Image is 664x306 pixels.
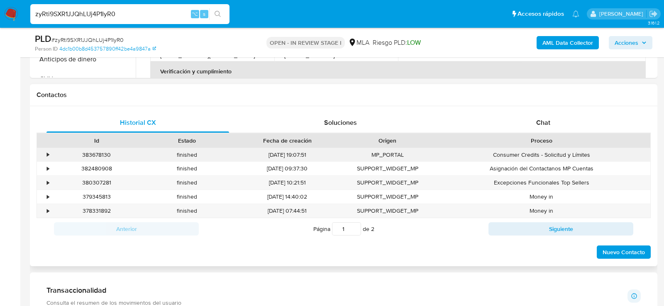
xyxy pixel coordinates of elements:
[203,10,205,18] span: s
[150,61,646,81] th: Verificación y cumplimiento
[51,176,142,189] div: 380307281
[439,136,644,145] div: Proceso
[615,36,638,49] span: Acciones
[142,190,232,204] div: finished
[59,45,156,53] a: 4dc1b00b8d453757890ff42be4a9847a
[47,179,49,187] div: •
[35,32,51,45] b: PLD
[51,36,124,44] span: # zyRti9SXR1JJQhLUj4P1IyR0
[120,118,156,127] span: Historial CX
[192,10,198,18] span: ⌥
[648,19,660,26] span: 3.161.2
[37,91,651,99] h1: Contactos
[266,37,345,49] p: OPEN - IN REVIEW STAGE I
[371,225,374,233] span: 2
[488,222,633,236] button: Siguiente
[47,193,49,201] div: •
[373,38,421,47] span: Riesgo PLD:
[599,10,646,18] p: lourdes.morinigo@mercadolibre.com
[32,69,136,89] button: CVU
[433,162,650,175] div: Asignación del Contactanos MP Cuentas
[209,8,226,20] button: search-icon
[407,38,421,47] span: LOW
[142,162,232,175] div: finished
[35,45,58,53] b: Person ID
[342,190,433,204] div: SUPPORT_WIDGET_MP
[160,51,255,59] p: [EMAIL_ADDRESS][DOMAIN_NAME]
[342,148,433,162] div: MP_PORTAL
[32,49,136,69] button: Anticipos de dinero
[537,36,599,49] button: AML Data Collector
[232,176,342,189] div: [DATE] 10:21:51
[51,204,142,218] div: 378331892
[232,148,342,162] div: [DATE] 19:07:51
[518,10,564,18] span: Accesos rápidos
[324,118,357,127] span: Soluciones
[342,204,433,218] div: SUPPORT_WIDGET_MP
[342,162,433,175] div: SUPPORT_WIDGET_MP
[542,36,593,49] b: AML Data Collector
[51,162,142,175] div: 382480908
[30,9,229,19] input: Buscar usuario o caso...
[603,246,645,258] span: Nuevo Contacto
[51,148,142,162] div: 383678130
[433,176,650,189] div: Excepciones Funcionales Top Sellers
[47,151,49,159] div: •
[232,162,342,175] div: [DATE] 09:37:30
[342,176,433,189] div: SUPPORT_WIDGET_MP
[142,176,232,189] div: finished
[47,165,49,172] div: •
[57,136,136,145] div: Id
[142,204,232,218] div: finished
[284,51,335,59] p: [PHONE_NUMBER]
[649,10,658,18] a: Salir
[232,190,342,204] div: [DATE] 14:40:02
[47,207,49,215] div: •
[54,222,199,236] button: Anterior
[51,190,142,204] div: 379345813
[142,148,232,162] div: finished
[433,190,650,204] div: Money in
[313,222,374,236] span: Página de
[433,148,650,162] div: Consumer Credits - Solicitud y Límites
[232,204,342,218] div: [DATE] 07:44:51
[348,38,369,47] div: MLA
[597,245,651,259] button: Nuevo Contacto
[433,204,650,218] div: Money in
[148,136,227,145] div: Estado
[348,136,427,145] div: Origen
[609,36,652,49] button: Acciones
[238,136,337,145] div: Fecha de creación
[572,10,579,17] a: Notificaciones
[536,118,550,127] span: Chat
